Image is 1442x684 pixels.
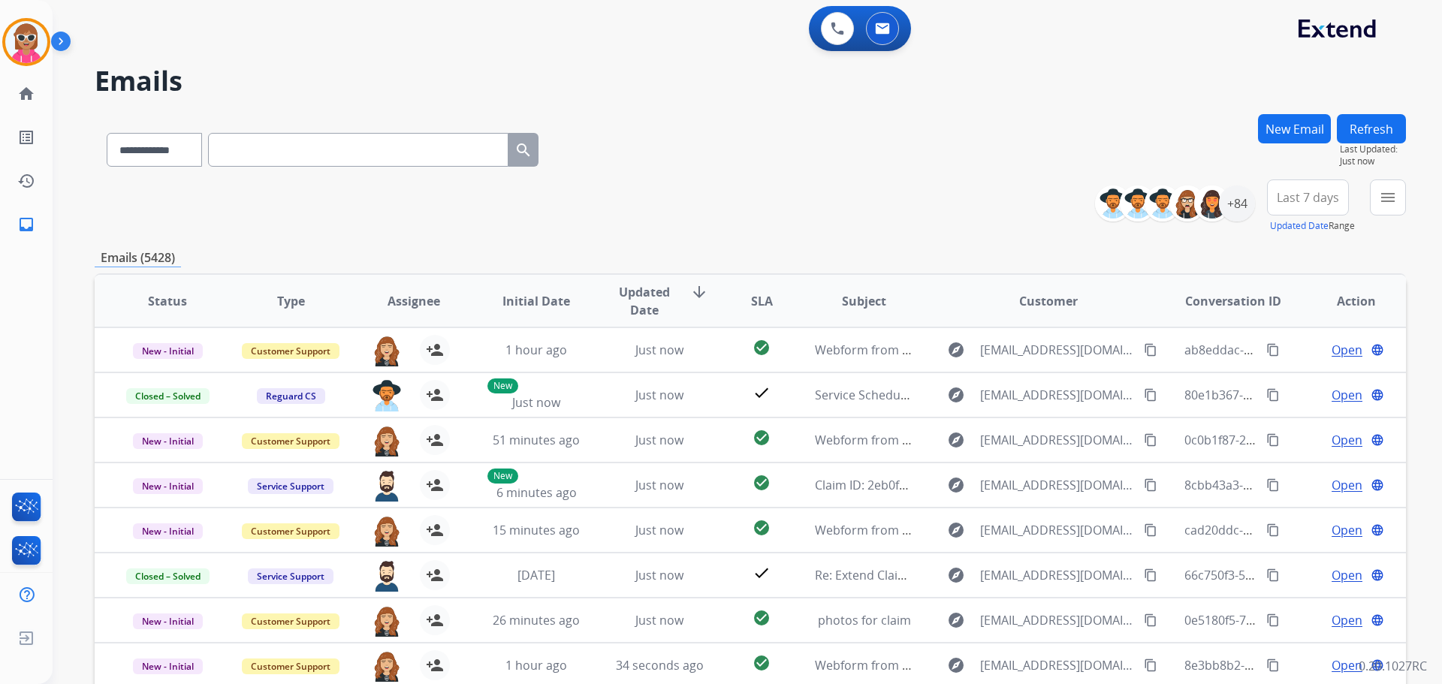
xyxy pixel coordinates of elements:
span: Just now [635,342,683,358]
img: agent-avatar [372,605,402,637]
mat-icon: content_copy [1144,568,1157,582]
span: Webform from [EMAIL_ADDRESS][DOMAIN_NAME] on [DATE] [815,342,1155,358]
span: Open [1332,566,1362,584]
span: 6 minutes ago [496,484,577,501]
button: Refresh [1337,114,1406,143]
span: Open [1332,431,1362,449]
mat-icon: explore [947,431,965,449]
div: +84 [1219,185,1255,221]
mat-icon: check_circle [753,429,771,447]
span: Webform from [EMAIL_ADDRESS][DOMAIN_NAME] on [DATE] [815,432,1155,448]
mat-icon: person_add [426,476,444,494]
span: Service Scheduling [815,387,921,403]
mat-icon: explore [947,386,965,404]
span: Open [1332,341,1362,359]
span: 15 minutes ago [493,522,580,538]
span: Just now [635,387,683,403]
span: [EMAIL_ADDRESS][DOMAIN_NAME] [980,611,1135,629]
mat-icon: content_copy [1266,433,1280,447]
mat-icon: explore [947,476,965,494]
span: New - Initial [133,343,203,359]
span: Customer Support [242,613,339,629]
mat-icon: content_copy [1266,568,1280,582]
span: photos for claim [818,612,911,628]
span: 34 seconds ago [616,657,704,673]
img: agent-avatar [372,515,402,547]
mat-icon: person_add [426,386,444,404]
mat-icon: person_add [426,566,444,584]
mat-icon: check [753,384,771,402]
mat-icon: person_add [426,656,444,674]
span: Re: Extend Claim - [PERSON_NAME] - Claim ID: 2eb0f9a5-c17d-48f8-ab0e-4342a25ce366 [815,567,1300,583]
mat-icon: content_copy [1266,613,1280,627]
span: Open [1332,656,1362,674]
mat-icon: language [1371,388,1384,402]
mat-icon: list_alt [17,128,35,146]
span: Status [148,292,187,310]
mat-icon: home [17,85,35,103]
img: avatar [5,21,47,63]
span: Last Updated: [1340,143,1406,155]
mat-icon: content_copy [1144,478,1157,492]
mat-icon: inbox [17,215,35,234]
mat-icon: check_circle [753,609,771,627]
span: Just now [512,394,560,411]
th: Action [1283,275,1406,327]
span: Just now [635,477,683,493]
mat-icon: language [1371,433,1384,447]
span: Open [1332,611,1362,629]
span: Customer Support [242,523,339,539]
span: Just now [1340,155,1406,167]
mat-icon: language [1371,478,1384,492]
span: 8e3bb8b2-ff1f-45de-aed8-4398b196f7f4 [1184,657,1406,673]
span: Service Support [248,478,333,494]
mat-icon: person_add [426,521,444,539]
mat-icon: content_copy [1144,523,1157,537]
span: Updated Date [611,283,679,319]
mat-icon: menu [1379,188,1397,206]
mat-icon: language [1371,523,1384,537]
mat-icon: content_copy [1144,658,1157,672]
span: ab8eddac-e98a-45db-afe3-da7d2122b6ad [1184,342,1419,358]
mat-icon: content_copy [1266,388,1280,402]
mat-icon: content_copy [1144,613,1157,627]
mat-icon: language [1371,343,1384,357]
span: Closed – Solved [126,388,210,404]
span: 66c750f3-5533-4edd-9628-721f966b8f1b [1184,567,1409,583]
span: Just now [635,612,683,628]
span: [EMAIL_ADDRESS][DOMAIN_NAME] [980,386,1135,404]
span: [EMAIL_ADDRESS][DOMAIN_NAME] [980,476,1135,494]
span: Initial Date [502,292,570,310]
span: SLA [751,292,773,310]
span: [EMAIL_ADDRESS][DOMAIN_NAME] [980,566,1135,584]
span: [EMAIL_ADDRESS][DOMAIN_NAME] [980,521,1135,539]
span: Subject [842,292,886,310]
span: 1 hour ago [505,342,567,358]
span: [EMAIL_ADDRESS][DOMAIN_NAME] [980,341,1135,359]
mat-icon: check_circle [753,519,771,537]
span: Webform from [EMAIL_ADDRESS][DOMAIN_NAME] on [DATE] [815,657,1155,673]
span: Assignee [388,292,440,310]
span: Open [1332,521,1362,539]
mat-icon: content_copy [1144,433,1157,447]
span: Customer Support [242,658,339,674]
span: New - Initial [133,478,203,494]
p: 0.20.1027RC [1359,657,1427,675]
span: New - Initial [133,613,203,629]
span: [EMAIL_ADDRESS][DOMAIN_NAME] [980,431,1135,449]
span: Closed – Solved [126,568,210,584]
mat-icon: content_copy [1144,388,1157,402]
span: Open [1332,476,1362,494]
span: 51 minutes ago [493,432,580,448]
span: 26 minutes ago [493,612,580,628]
p: New [487,469,518,484]
span: Open [1332,386,1362,404]
img: agent-avatar [372,650,402,682]
span: Customer Support [242,433,339,449]
span: Webform from [EMAIL_ADDRESS][DOMAIN_NAME] on [DATE] [815,522,1155,538]
button: Updated Date [1270,220,1329,232]
span: New - Initial [133,523,203,539]
span: Claim ID: 2eb0f9a5-c17d-48f8-ab0e-4342a25ce366 [815,477,1094,493]
mat-icon: content_copy [1266,523,1280,537]
mat-icon: content_copy [1266,478,1280,492]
